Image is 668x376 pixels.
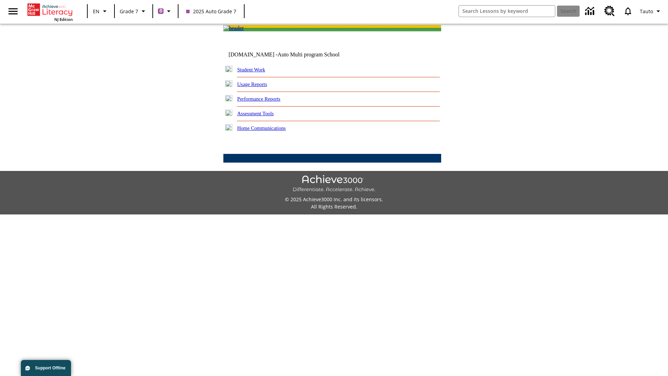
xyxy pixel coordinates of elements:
a: Usage Reports [237,81,267,87]
button: Support Offline [21,360,71,376]
button: Profile/Settings [637,5,665,17]
span: Tauto [640,8,653,15]
button: Language: EN, Select a language [90,5,112,17]
button: Boost Class color is purple. Change class color [155,5,176,17]
td: [DOMAIN_NAME] - [229,52,357,58]
input: search field [459,6,555,17]
span: Grade 7 [120,8,138,15]
button: Open side menu [3,1,23,22]
img: plus.gif [225,66,232,72]
span: 2025 Auto Grade 7 [186,8,236,15]
a: Notifications [619,2,637,20]
img: plus.gif [225,110,232,116]
img: plus.gif [225,80,232,87]
a: Data Center [581,2,600,21]
img: header [223,25,244,31]
a: Home Communications [237,125,286,131]
img: plus.gif [225,95,232,101]
span: B [159,7,162,15]
a: Student Work [237,67,265,72]
a: Performance Reports [237,96,280,102]
div: Home [27,2,73,22]
img: Achieve3000 Differentiate Accelerate Achieve [293,175,375,193]
nobr: Auto Multi program School [278,52,340,57]
a: Resource Center, Will open in new tab [600,2,619,21]
span: EN [93,8,100,15]
a: Assessment Tools [237,111,274,116]
span: NJ Edition [54,17,73,22]
span: Support Offline [35,366,65,370]
img: plus.gif [225,124,232,131]
button: Grade: Grade 7, Select a grade [117,5,150,17]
